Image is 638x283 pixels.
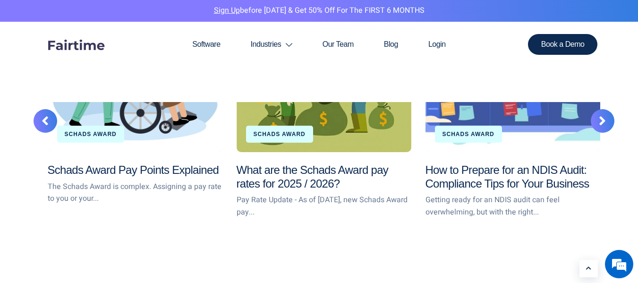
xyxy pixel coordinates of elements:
[19,120,152,162] div: If you need to classify a SCHADS Award employee you have come to the right place! There are 3 qui...
[237,163,389,190] a: What are the Schads Award pay rates for 2025 / 2026?
[48,181,222,205] p: The Schads Award is complex. Assigning a pay rate to you or your...
[214,5,240,16] a: Sign Up
[236,22,307,67] a: Industries
[528,34,598,55] a: Book a Demo
[425,163,589,190] a: How to Prepare for an NDIS Audit: Compliance Tips for Your Business
[155,5,178,27] div: Minimize live chat window
[307,22,369,67] a: Our Team
[65,131,117,137] a: Schads Award
[49,53,159,66] div: SCHADS Classification Tool
[12,93,93,111] div: 5:15 PM
[541,41,585,48] span: Book a Demo
[237,194,411,218] p: Pay Rate Update - As of [DATE], new Schads Award pay...
[425,194,600,218] p: Getting ready for an NDIS audit can feel overwhelming, but with the right...
[5,202,180,236] textarea: Choose an option
[442,131,494,137] a: Schads Award
[21,169,74,187] div: Get Started
[579,260,598,277] a: Learn More
[48,163,219,176] a: Schads Award Pay Points Explained
[7,5,631,17] p: before [DATE] & Get 50% Off for the FIRST 6 MONTHS
[369,22,413,67] a: Blog
[413,22,461,67] a: Login
[177,22,235,67] a: Software
[19,97,86,107] span: Welcome to Fairtime!
[254,131,306,137] a: Schads Award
